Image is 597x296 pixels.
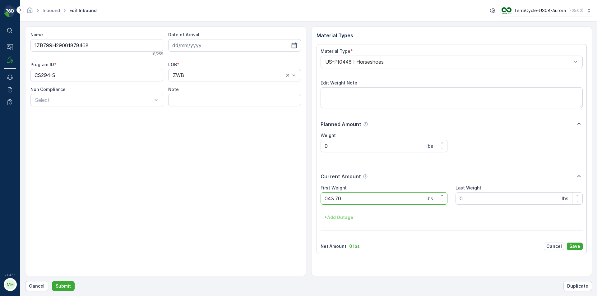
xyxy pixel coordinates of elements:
span: Name : [5,102,21,107]
span: Arrive Date : [5,112,33,117]
p: Material Types [317,32,587,39]
label: Name [30,32,43,37]
span: Edit Inbound [68,7,98,14]
a: Homepage [26,9,33,15]
span: First Weight : [5,122,35,128]
label: Program ID [30,62,54,67]
span: 0 lbs [35,143,45,148]
span: Last Weight : [5,153,35,158]
button: TerraCycle-US08-Aurora(-05:00) [502,5,592,16]
p: Current Amount [321,173,361,180]
label: Note [168,87,179,92]
div: Help Tooltip Icon [363,174,368,179]
span: US-PI0010 I All In One [38,133,85,138]
label: First Weight [321,185,347,190]
a: Inbound [43,8,60,13]
button: Cancel [25,281,48,291]
p: 9622041730000000000000690353112389 [243,5,353,13]
p: Cancel [29,283,44,289]
span: 0 lbs [35,122,46,128]
span: Material Type : [5,133,38,138]
span: 0 lbs [35,153,45,158]
button: Submit [52,281,75,291]
button: +Add Outage [321,212,357,222]
p: + Add Outage [324,214,353,221]
p: lbs [427,195,433,202]
p: Cancel [546,243,562,249]
button: MM [4,278,16,291]
img: logo [4,5,16,17]
button: Save [567,243,583,250]
button: Duplicate [563,281,592,291]
div: MM [5,280,15,289]
label: Material Type [321,48,350,54]
span: [DATE] [33,112,48,117]
label: Last Weight [456,185,481,190]
p: Select [35,96,152,104]
p: lbs [562,195,568,202]
button: Cancel [544,243,564,250]
p: lbs [427,142,433,150]
p: ( -05:00 ) [568,8,583,13]
div: Help Tooltip Icon [363,122,368,127]
p: 0 lbs [349,243,360,249]
label: Edit Weight Note [321,80,357,85]
label: Date of Arrival [168,32,199,37]
p: Submit [56,283,71,289]
p: Planned Amount [321,121,361,128]
p: Save [569,243,580,249]
span: Net Amount : [5,143,35,148]
label: Weight [321,133,336,138]
span: 9622041730000000000000690353112389 [21,102,113,107]
p: 18 / 255 [151,52,163,57]
p: TerraCycle-US08-Aurora [514,7,566,14]
span: v 1.47.3 [4,273,16,277]
label: Non Compliance [30,87,66,92]
label: LOB [168,62,177,67]
p: Net Amount : [321,243,348,249]
img: image_ci7OI47.png [502,7,511,14]
input: dd/mm/yyyy [168,39,301,52]
p: Duplicate [567,283,588,289]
